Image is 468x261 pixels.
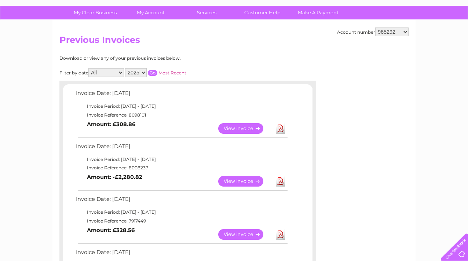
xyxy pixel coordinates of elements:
[74,155,289,164] td: Invoice Period: [DATE] - [DATE]
[158,70,186,76] a: Most Recent
[74,102,289,111] td: Invoice Period: [DATE] - [DATE]
[121,6,181,19] a: My Account
[378,31,400,37] a: Telecoms
[59,35,409,49] h2: Previous Invoices
[87,227,135,234] b: Amount: £328.56
[74,88,289,102] td: Invoice Date: [DATE]
[218,176,272,187] a: View
[337,27,409,36] div: Account number
[218,123,272,134] a: View
[330,4,380,13] a: 0333 014 3131
[74,163,289,172] td: Invoice Reference: 8008237
[74,111,289,120] td: Invoice Reference: 8098101
[74,208,289,217] td: Invoice Period: [DATE] - [DATE]
[74,194,289,208] td: Invoice Date: [DATE]
[444,31,461,37] a: Log out
[87,174,142,180] b: Amount: -£2,280.82
[288,6,348,19] a: Make A Payment
[65,6,125,19] a: My Clear Business
[218,229,272,240] a: View
[74,247,289,261] td: Invoice Date: [DATE]
[276,123,285,134] a: Download
[276,176,285,187] a: Download
[404,31,415,37] a: Blog
[232,6,293,19] a: Customer Help
[357,31,373,37] a: Energy
[59,56,252,61] div: Download or view any of your previous invoices below.
[419,31,437,37] a: Contact
[87,121,135,128] b: Amount: £308.86
[61,4,408,36] div: Clear Business is a trading name of Verastar Limited (registered in [GEOGRAPHIC_DATA] No. 3667643...
[74,141,289,155] td: Invoice Date: [DATE]
[59,68,252,77] div: Filter by date
[176,6,237,19] a: Services
[339,31,353,37] a: Water
[17,19,54,41] img: logo.png
[276,229,285,240] a: Download
[74,217,289,225] td: Invoice Reference: 7917449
